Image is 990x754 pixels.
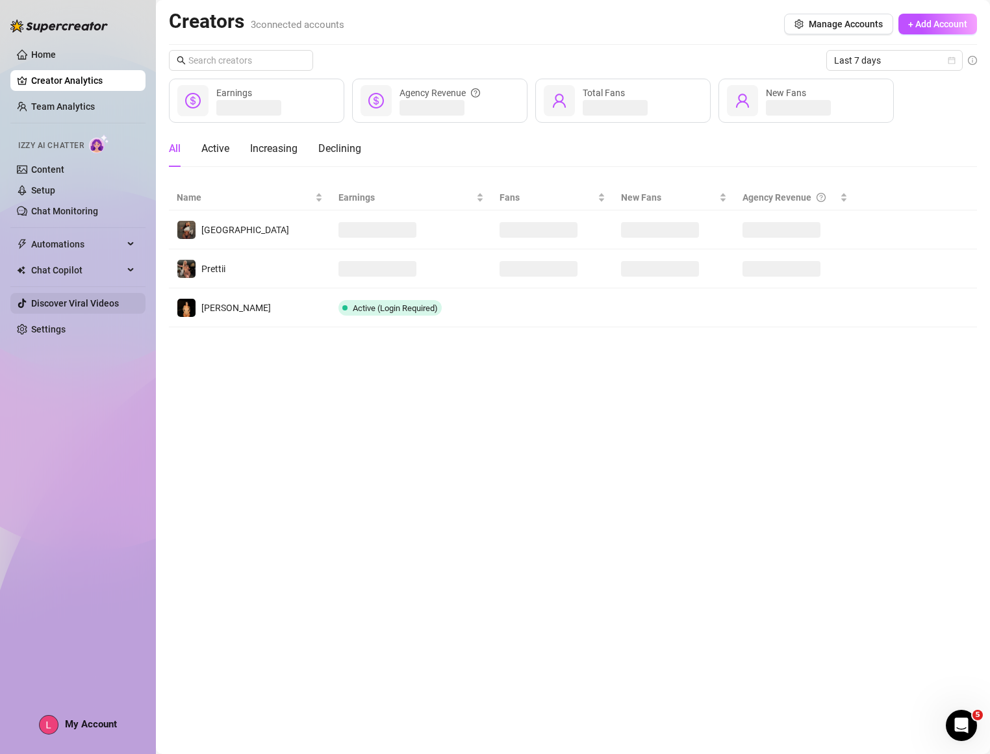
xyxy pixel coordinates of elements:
span: My Account [65,718,117,730]
a: Discover Viral Videos [31,298,119,308]
span: Manage Accounts [809,19,883,29]
a: Creator Analytics [31,70,135,91]
span: [GEOGRAPHIC_DATA] [201,225,289,235]
span: user [552,93,567,108]
div: All [169,141,181,157]
img: AGNmyxaQ79wb7Zdi3TGy2CFvpmFNs-rxXWsQnNCHXJqD=s96-c [40,716,58,734]
a: Settings [31,324,66,334]
span: calendar [948,57,956,64]
div: Declining [318,141,361,157]
input: Search creators [188,53,295,68]
span: Automations [31,234,123,255]
span: New Fans [621,190,717,205]
span: Fans [500,190,595,205]
div: Increasing [250,141,298,157]
span: Earnings [216,88,252,98]
span: Earnings [338,190,474,205]
span: [PERSON_NAME] [201,303,271,313]
span: question-circle [471,86,480,100]
button: Manage Accounts [784,14,893,34]
img: Sicilia [177,221,196,239]
th: Fans [492,185,613,210]
img: Prettii [177,260,196,278]
span: setting [794,19,804,29]
div: Agency Revenue [400,86,480,100]
a: Content [31,164,64,175]
span: + Add Account [908,19,967,29]
a: Setup [31,185,55,195]
div: Active [201,141,229,157]
img: logo-BBDzfeDw.svg [10,19,108,32]
img: Kori [177,299,196,317]
th: Name [169,185,331,210]
span: New Fans [766,88,806,98]
h2: Creators [169,9,344,34]
div: Agency Revenue [742,190,838,205]
span: question-circle [817,190,826,205]
img: Chat Copilot [17,266,25,275]
span: Active (Login Required) [353,303,438,313]
span: dollar-circle [368,93,384,108]
span: search [177,56,186,65]
button: + Add Account [898,14,977,34]
iframe: Intercom live chat [946,710,977,741]
th: Earnings [331,185,492,210]
span: info-circle [968,56,977,65]
span: Izzy AI Chatter [18,140,84,152]
span: Chat Copilot [31,260,123,281]
span: Name [177,190,312,205]
span: Prettii [201,264,225,274]
a: Home [31,49,56,60]
a: Chat Monitoring [31,206,98,216]
span: thunderbolt [17,239,27,249]
a: Team Analytics [31,101,95,112]
span: 5 [972,710,983,720]
span: Last 7 days [834,51,955,70]
span: user [735,93,750,108]
span: Total Fans [583,88,625,98]
span: 3 connected accounts [251,19,344,31]
img: AI Chatter [89,134,109,153]
span: dollar-circle [185,93,201,108]
th: New Fans [613,185,735,210]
